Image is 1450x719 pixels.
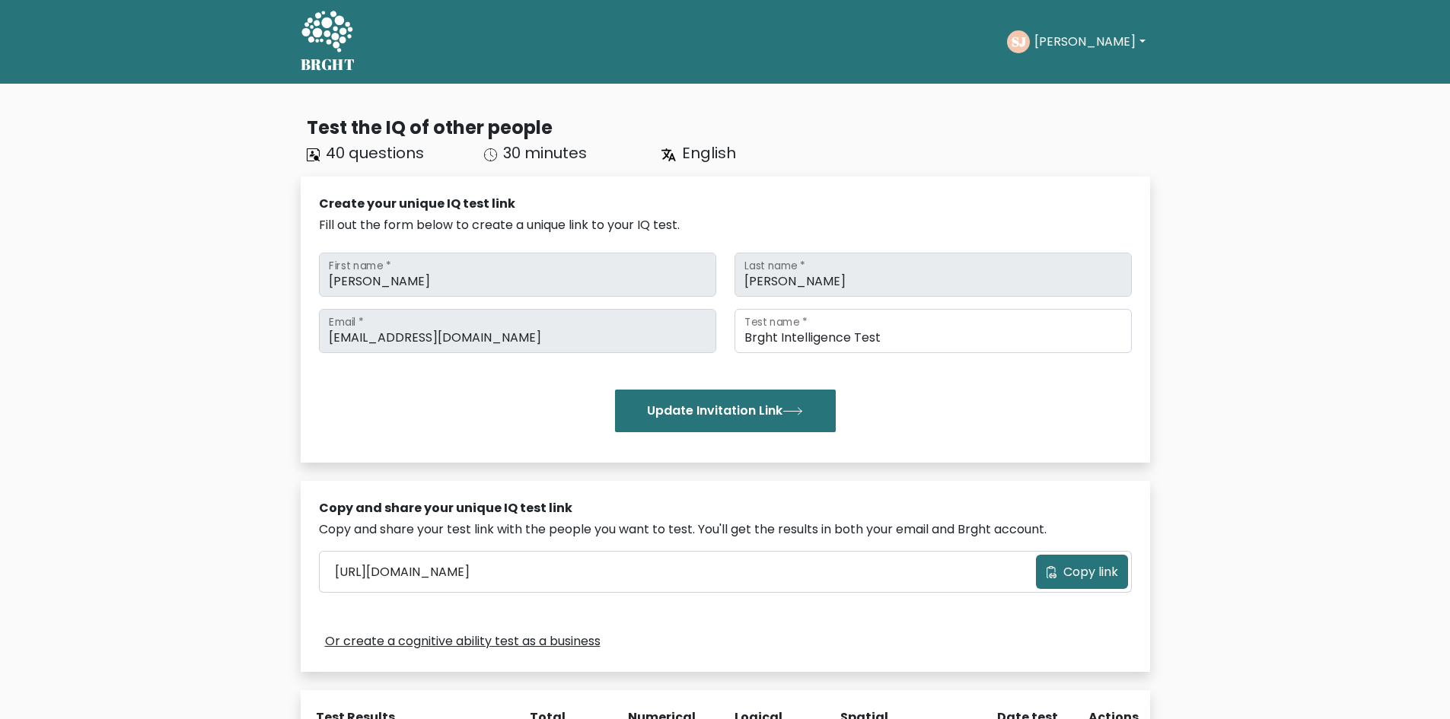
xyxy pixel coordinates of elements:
[301,56,355,74] h5: BRGHT
[735,253,1132,297] input: Last name
[319,309,716,353] input: Email
[319,195,1132,213] div: Create your unique IQ test link
[735,309,1132,353] input: Test name
[307,114,1150,142] div: Test the IQ of other people
[1012,33,1026,50] text: SJ
[319,520,1132,539] div: Copy and share your test link with the people you want to test. You'll get the results in both yo...
[1030,32,1149,52] button: [PERSON_NAME]
[301,6,355,78] a: BRGHT
[682,142,736,164] span: English
[615,390,836,432] button: Update Invitation Link
[326,142,424,164] span: 40 questions
[1063,563,1118,581] span: Copy link
[319,499,1132,517] div: Copy and share your unique IQ test link
[1036,555,1128,589] button: Copy link
[325,632,601,651] a: Or create a cognitive ability test as a business
[319,216,1132,234] div: Fill out the form below to create a unique link to your IQ test.
[503,142,587,164] span: 30 minutes
[319,253,716,297] input: First name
